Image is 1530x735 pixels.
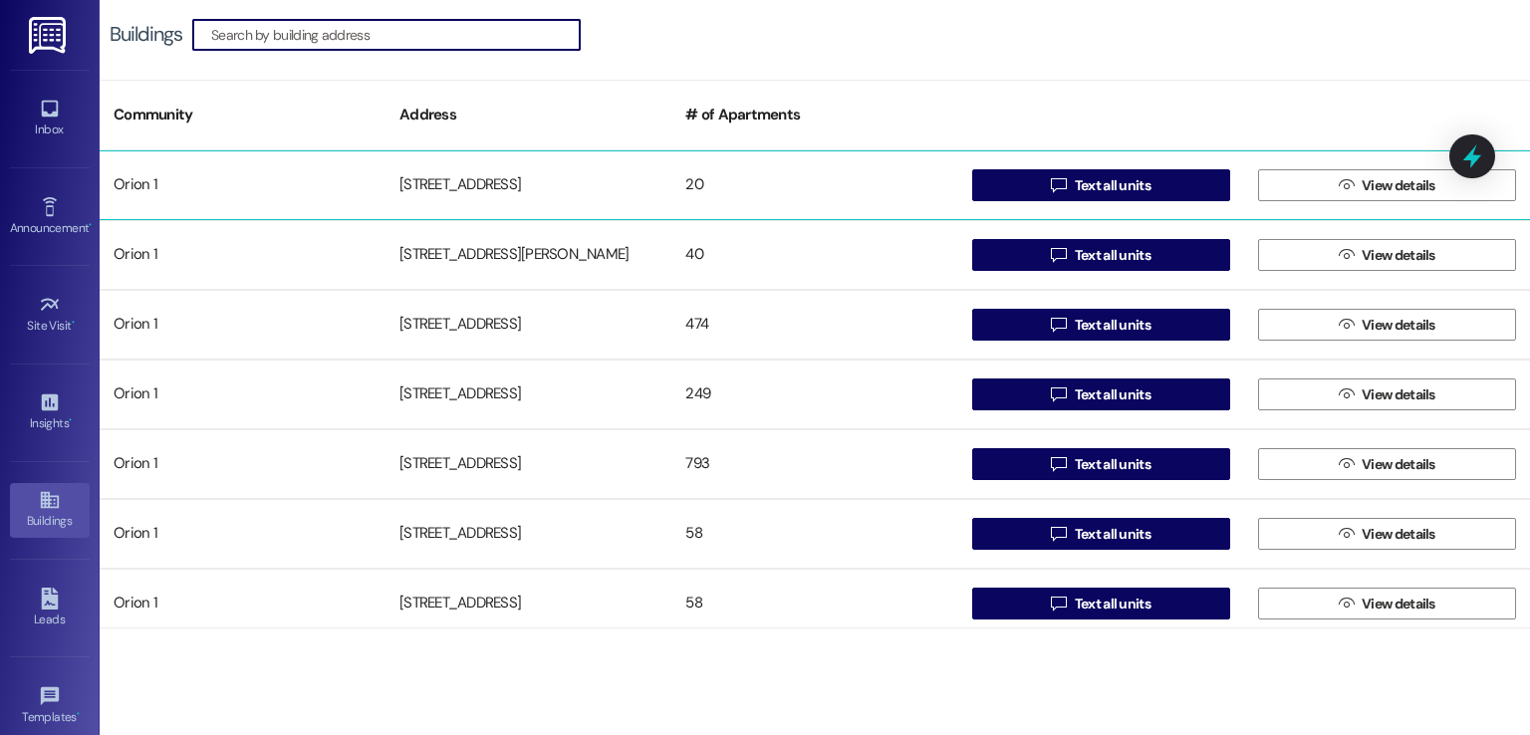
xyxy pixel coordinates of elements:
button: Text all units [972,309,1230,341]
a: Buildings [10,483,90,537]
div: Orion 1 [100,374,385,414]
a: Inbox [10,92,90,145]
span: • [69,413,72,427]
i:  [1051,456,1066,472]
button: Text all units [972,448,1230,480]
button: Text all units [972,378,1230,410]
div: # of Apartments [671,91,957,139]
i:  [1339,317,1354,333]
div: 40 [671,235,957,275]
i:  [1051,526,1066,542]
div: [STREET_ADDRESS] [385,374,671,414]
i:  [1339,386,1354,402]
div: Orion 1 [100,305,385,345]
span: Text all units [1075,454,1150,475]
input: Search by building address [211,21,580,49]
div: [STREET_ADDRESS] [385,305,671,345]
div: Orion 1 [100,584,385,623]
span: Text all units [1075,175,1150,196]
div: Community [100,91,385,139]
span: View details [1362,175,1435,196]
i:  [1051,386,1066,402]
a: Site Visit • [10,288,90,342]
i:  [1051,177,1066,193]
div: [STREET_ADDRESS] [385,165,671,205]
div: 249 [671,374,957,414]
span: Text all units [1075,384,1150,405]
button: View details [1258,169,1516,201]
div: 793 [671,444,957,484]
a: Insights • [10,385,90,439]
div: [STREET_ADDRESS] [385,444,671,484]
div: Orion 1 [100,514,385,554]
div: [STREET_ADDRESS] [385,584,671,623]
div: Orion 1 [100,235,385,275]
button: View details [1258,239,1516,271]
span: View details [1362,454,1435,475]
div: 58 [671,584,957,623]
span: • [77,707,80,721]
div: 20 [671,165,957,205]
span: View details [1362,594,1435,614]
div: [STREET_ADDRESS][PERSON_NAME] [385,235,671,275]
button: Text all units [972,518,1230,550]
i:  [1051,317,1066,333]
div: Address [385,91,671,139]
span: View details [1362,384,1435,405]
div: 474 [671,305,957,345]
button: Text all units [972,169,1230,201]
i:  [1339,247,1354,263]
button: Text all units [972,588,1230,619]
i:  [1339,456,1354,472]
div: Orion 1 [100,444,385,484]
img: ResiDesk Logo [29,17,70,54]
div: [STREET_ADDRESS] [385,514,671,554]
i:  [1339,177,1354,193]
span: • [72,316,75,330]
i:  [1339,596,1354,612]
span: View details [1362,524,1435,545]
i:  [1051,596,1066,612]
a: Templates • [10,679,90,733]
span: View details [1362,245,1435,266]
button: View details [1258,448,1516,480]
div: 58 [671,514,957,554]
i:  [1051,247,1066,263]
i:  [1339,526,1354,542]
span: Text all units [1075,524,1150,545]
span: Text all units [1075,594,1150,614]
button: View details [1258,588,1516,619]
button: View details [1258,378,1516,410]
div: Orion 1 [100,165,385,205]
button: View details [1258,518,1516,550]
span: • [89,218,92,232]
button: Text all units [972,239,1230,271]
span: View details [1362,315,1435,336]
button: View details [1258,309,1516,341]
span: Text all units [1075,245,1150,266]
a: Leads [10,582,90,635]
span: Text all units [1075,315,1150,336]
div: Buildings [110,24,182,45]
